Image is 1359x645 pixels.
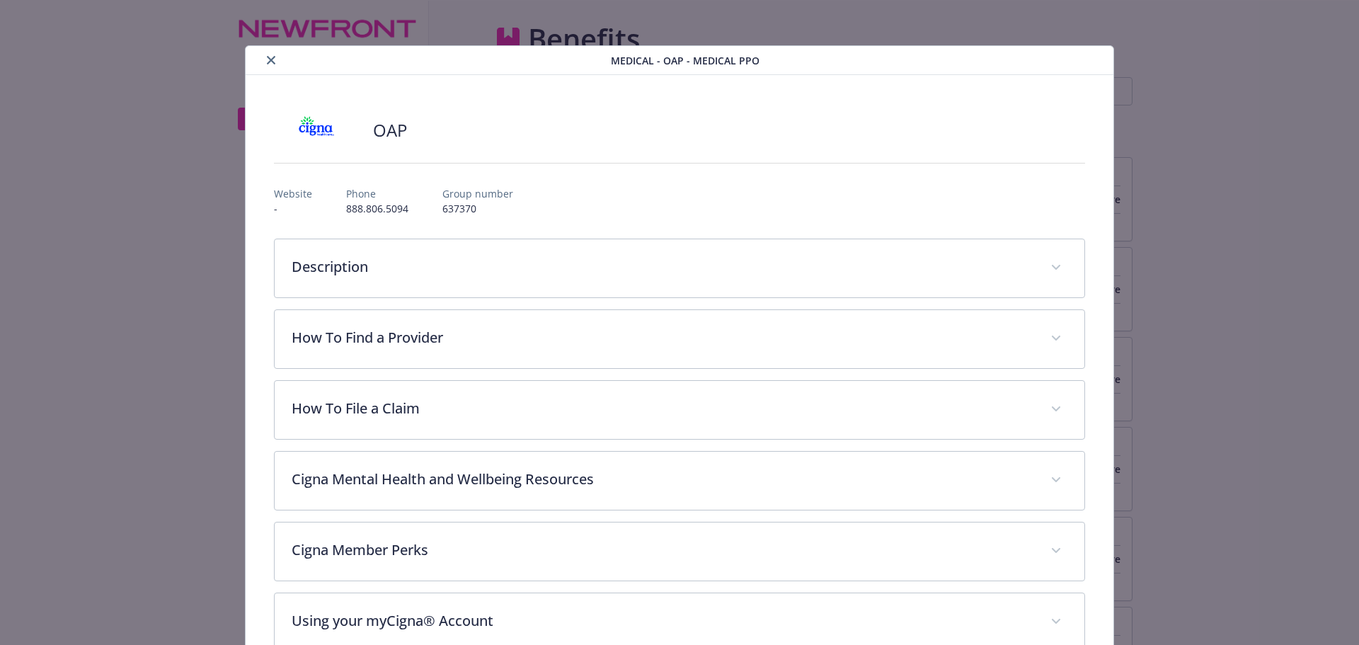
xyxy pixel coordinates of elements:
[373,118,407,142] h2: OAP
[346,201,408,216] p: 888.806.5094
[275,381,1085,439] div: How To File a Claim
[275,310,1085,368] div: How To Find a Provider
[292,256,1034,278] p: Description
[263,52,280,69] button: close
[274,186,312,201] p: Website
[275,239,1085,297] div: Description
[274,201,312,216] p: -
[275,452,1085,510] div: Cigna Mental Health and Wellbeing Resources
[292,540,1034,561] p: Cigna Member Perks
[275,523,1085,581] div: Cigna Member Perks
[292,398,1034,419] p: How To File a Claim
[292,327,1034,348] p: How To Find a Provider
[274,109,359,152] img: CIGNA
[292,610,1034,632] p: Using your myCigna® Account
[292,469,1034,490] p: Cigna Mental Health and Wellbeing Resources
[611,53,759,68] span: Medical - OAP - Medical PPO
[442,186,513,201] p: Group number
[346,186,408,201] p: Phone
[442,201,513,216] p: 637370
